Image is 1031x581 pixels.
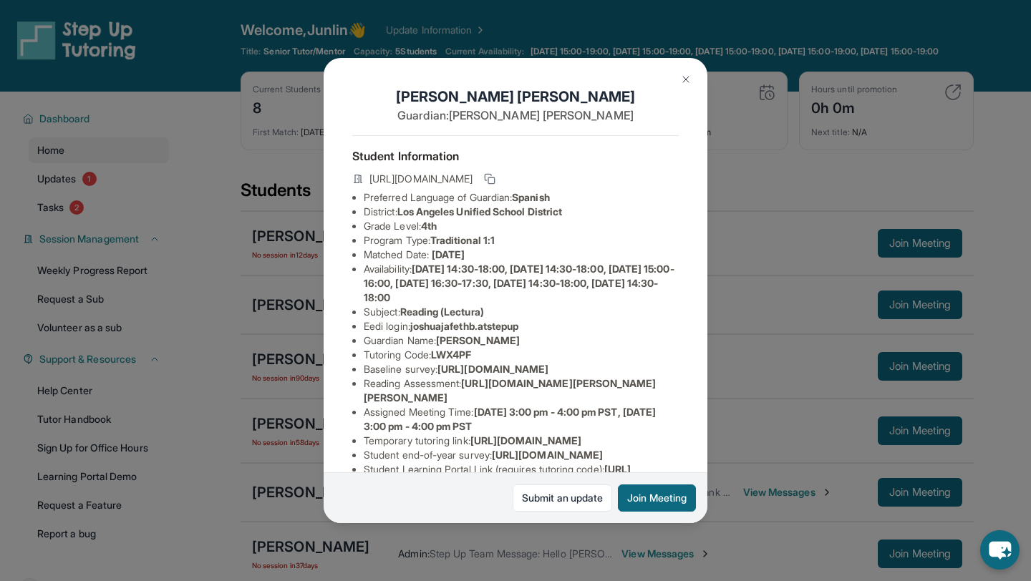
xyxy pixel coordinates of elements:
[481,170,498,187] button: Copy link
[431,348,471,361] span: LWX4PF
[512,191,550,203] span: Spanish
[364,448,679,462] li: Student end-of-year survey :
[364,362,679,376] li: Baseline survey :
[364,263,674,303] span: [DATE] 14:30-18:00, [DATE] 14:30-18:00, [DATE] 15:00-16:00, [DATE] 16:30-17:30, [DATE] 14:30-18:0...
[397,205,562,218] span: Los Angeles Unified School District
[364,376,679,405] li: Reading Assessment :
[513,484,612,512] a: Submit an update
[352,87,679,107] h1: [PERSON_NAME] [PERSON_NAME]
[364,205,679,219] li: District:
[980,530,1020,570] button: chat-button
[364,319,679,333] li: Eedi login :
[364,348,679,362] li: Tutoring Code :
[364,462,679,491] li: Student Learning Portal Link (requires tutoring code) :
[492,449,603,461] span: [URL][DOMAIN_NAME]
[364,305,679,319] li: Subject :
[364,405,679,434] li: Assigned Meeting Time :
[421,220,437,232] span: 4th
[352,147,679,165] h4: Student Information
[364,333,679,348] li: Guardian Name :
[436,334,520,346] span: [PERSON_NAME]
[400,306,484,318] span: Reading (Lectura)
[364,248,679,262] li: Matched Date:
[680,74,692,85] img: Close Icon
[410,320,519,332] span: joshuajafethb.atstepup
[364,233,679,248] li: Program Type:
[364,406,656,432] span: [DATE] 3:00 pm - 4:00 pm PST, [DATE] 3:00 pm - 4:00 pm PST
[364,219,679,233] li: Grade Level:
[364,190,679,205] li: Preferred Language of Guardian:
[369,172,473,186] span: [URL][DOMAIN_NAME]
[352,107,679,124] p: Guardian: [PERSON_NAME] [PERSON_NAME]
[470,434,581,446] span: [URL][DOMAIN_NAME]
[364,434,679,448] li: Temporary tutoring link :
[437,363,548,375] span: [URL][DOMAIN_NAME]
[364,262,679,305] li: Availability:
[618,484,696,512] button: Join Meeting
[364,377,657,404] span: [URL][DOMAIN_NAME][PERSON_NAME][PERSON_NAME]
[430,234,495,246] span: Traditional 1:1
[432,248,465,260] span: [DATE]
